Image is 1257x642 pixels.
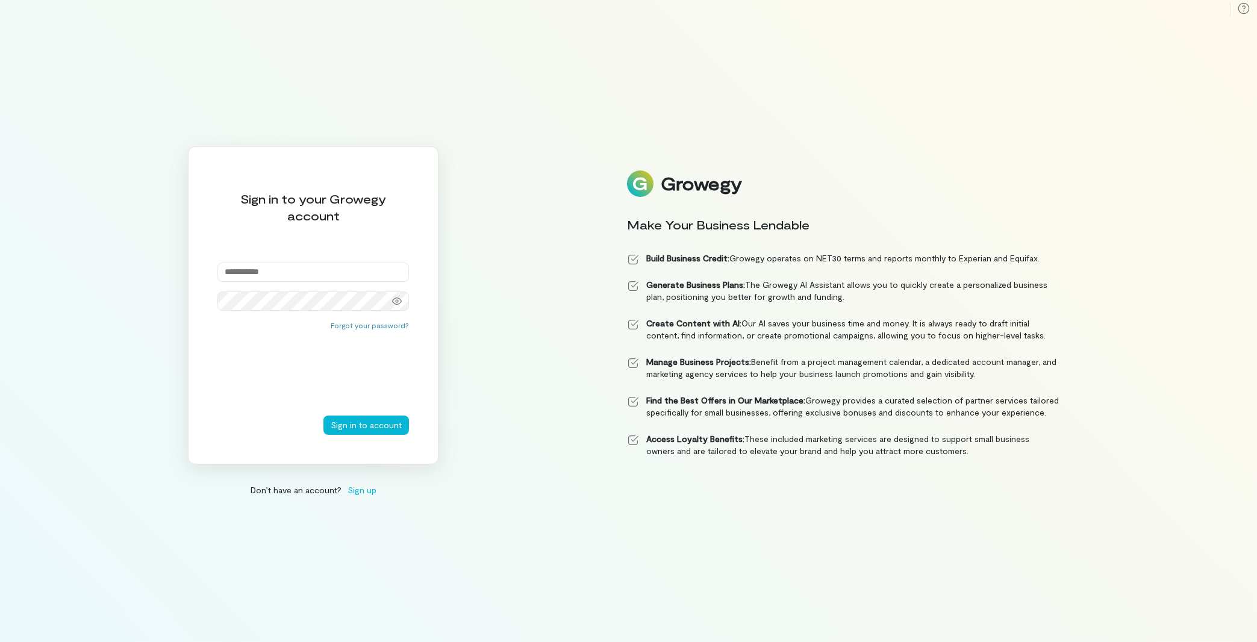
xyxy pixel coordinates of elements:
[627,279,1059,303] li: The Growegy AI Assistant allows you to quickly create a personalized business plan, positioning y...
[627,170,653,197] img: Logo
[646,253,729,263] strong: Build Business Credit:
[646,318,741,328] strong: Create Content with AI:
[646,395,805,405] strong: Find the Best Offers in Our Marketplace:
[348,484,376,496] span: Sign up
[217,190,409,224] div: Sign in to your Growegy account
[627,433,1059,457] li: These included marketing services are designed to support small business owners and are tailored ...
[646,279,745,290] strong: Generate Business Plans:
[646,357,751,367] strong: Manage Business Projects:
[188,484,438,496] div: Don’t have an account?
[646,434,744,444] strong: Access Loyalty Benefits:
[627,252,1059,264] li: Growegy operates on NET30 terms and reports monthly to Experian and Equifax.
[627,356,1059,380] li: Benefit from a project management calendar, a dedicated account manager, and marketing agency ser...
[627,317,1059,341] li: Our AI saves your business time and money. It is always ready to draft initial content, find info...
[661,173,741,194] div: Growegy
[323,416,409,435] button: Sign in to account
[627,216,1059,233] div: Make Your Business Lendable
[331,320,409,330] button: Forgot your password?
[627,394,1059,419] li: Growegy provides a curated selection of partner services tailored specifically for small business...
